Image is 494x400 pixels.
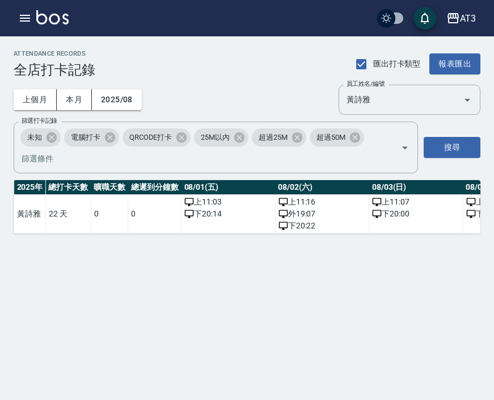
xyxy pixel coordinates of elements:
[45,195,91,234] td: 22 天
[45,180,91,195] th: 總打卡天數
[373,58,421,70] span: 匯出打卡類型
[413,7,436,30] button: save
[347,80,385,88] label: 員工姓名/編號
[442,7,480,30] button: AT3
[19,148,381,168] input: 篩選條件
[194,132,237,143] span: 25M以內
[57,89,92,110] button: 本月
[123,132,179,143] span: QRCODE打卡
[14,50,95,57] h2: ATTENDANCE RECORDS
[184,196,272,208] div: 上 11:03
[14,89,57,110] button: 上個月
[396,139,414,157] button: Open
[184,208,272,220] div: 下 20:14
[64,128,119,147] div: 電腦打卡
[91,180,128,195] th: 曠職天數
[22,116,57,125] label: 篩選打卡記錄
[20,132,49,143] span: 未知
[310,128,364,147] div: 超過50M
[429,53,480,74] button: 報表匯出
[458,91,476,109] button: Open
[128,195,181,234] td: 0
[181,180,276,195] th: 08/01(五)
[14,180,46,195] th: 2025 年
[424,137,480,158] button: 搜尋
[372,196,460,208] div: 上 11:07
[92,89,142,110] button: 2025/08
[194,128,248,147] div: 25M以內
[64,132,107,143] span: 電腦打卡
[369,180,463,195] th: 08/03(日)
[20,128,61,147] div: 未知
[123,128,191,147] div: QRCODE打卡
[278,208,316,220] span: 外 19:07
[278,220,366,232] div: 下 20:22
[310,132,352,143] span: 超過50M
[252,132,294,143] span: 超過25M
[14,62,95,78] h3: 全店打卡記錄
[460,11,476,26] div: AT3
[14,195,46,234] td: 黃詩雅
[36,10,69,24] img: Logo
[252,128,306,147] div: 超過25M
[128,180,181,195] th: 總遲到分鐘數
[278,196,366,208] div: 上 11:16
[372,208,460,220] div: 下 20:00
[275,180,369,195] th: 08/02(六)
[91,195,128,234] td: 0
